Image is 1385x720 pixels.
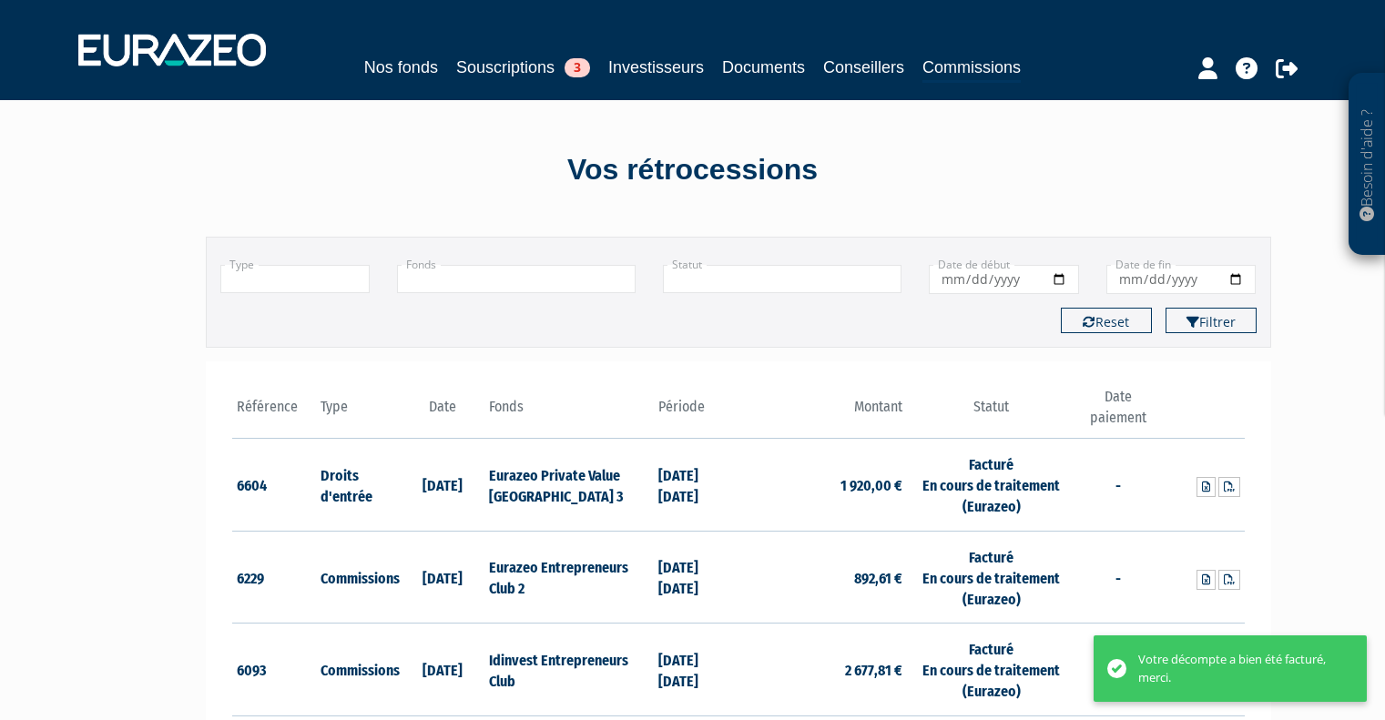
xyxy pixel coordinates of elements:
td: 892,61 € [738,531,907,624]
th: Type [316,387,401,439]
td: Facturé En cours de traitement (Eurazeo) [907,439,1075,532]
button: Filtrer [1166,308,1257,333]
td: 6093 [232,624,317,716]
a: Commissions [922,55,1021,83]
td: Facturé En cours de traitement (Eurazeo) [907,531,1075,624]
td: - [1075,439,1160,532]
div: Vos rétrocessions [174,149,1212,191]
td: [DATE] [DATE] [654,624,738,716]
th: Période [654,387,738,439]
td: 1 920,00 € [738,439,907,532]
a: Conseillers [823,55,904,80]
th: Statut [907,387,1075,439]
td: Eurazeo Entrepreneurs Club 2 [484,531,653,624]
td: Droits d'entrée [316,439,401,532]
div: Votre décompte a bien été facturé, merci. [1138,651,1339,686]
td: 2 677,81 € [738,624,907,716]
img: 1732889491-logotype_eurazeo_blanc_rvb.png [78,34,266,66]
p: Besoin d'aide ? [1357,83,1378,247]
td: 6604 [232,439,317,532]
a: Souscriptions3 [456,55,590,80]
span: 3 [565,58,590,77]
td: 6229 [232,531,317,624]
td: [DATE] [DATE] [654,439,738,532]
button: Reset [1061,308,1152,333]
a: Documents [722,55,805,80]
th: Référence [232,387,317,439]
td: Eurazeo Private Value [GEOGRAPHIC_DATA] 3 [484,439,653,532]
td: [DATE] [DATE] [654,531,738,624]
a: Investisseurs [608,55,704,80]
th: Date paiement [1075,387,1160,439]
td: Idinvest Entrepreneurs Club [484,624,653,716]
a: Nos fonds [364,55,438,80]
td: Facturé En cours de traitement (Eurazeo) [907,624,1075,716]
td: [DATE] [401,624,485,716]
td: Commissions [316,624,401,716]
th: Montant [738,387,907,439]
td: [DATE] [401,439,485,532]
th: Fonds [484,387,653,439]
th: Date [401,387,485,439]
td: [DATE] [401,531,485,624]
td: - [1075,624,1160,716]
td: - [1075,531,1160,624]
td: Commissions [316,531,401,624]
